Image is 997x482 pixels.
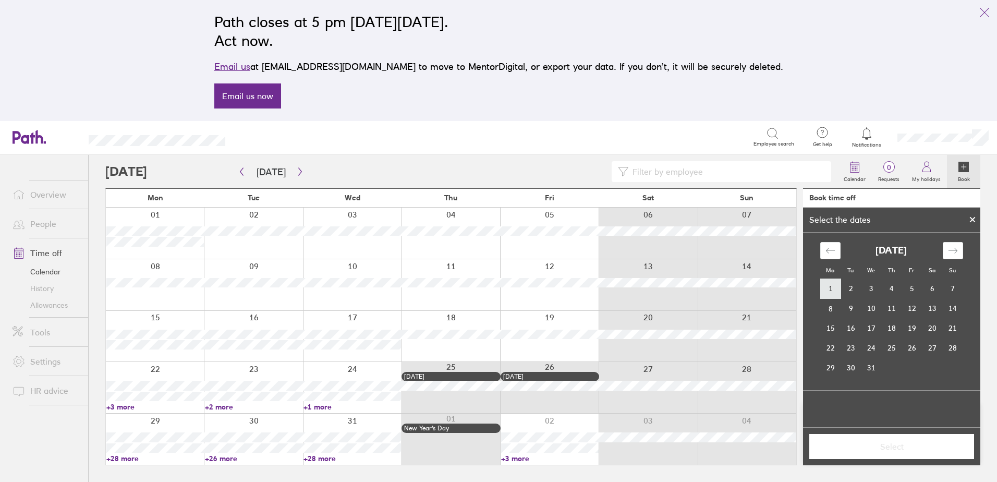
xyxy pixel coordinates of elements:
td: Choose Friday, December 19, 2025 as your check-in date. It’s available. [902,319,922,339]
a: Allowances [4,297,88,314]
td: Choose Wednesday, December 17, 2025 as your check-in date. It’s available. [861,319,881,339]
a: My holidays [906,155,947,188]
button: Select [809,434,974,459]
td: Choose Friday, December 12, 2025 as your check-in date. It’s available. [902,299,922,319]
span: Employee search [753,141,794,147]
a: Calendar [837,155,872,188]
h2: Path closes at 5 pm [DATE][DATE]. Act now. [214,13,783,50]
td: Choose Monday, December 15, 2025 as your check-in date. It’s available. [820,319,841,339]
td: Choose Thursday, December 18, 2025 as your check-in date. It’s available. [881,319,902,339]
div: New Year’s Day [404,425,497,432]
a: +26 more [205,454,302,463]
a: Notifications [850,126,884,148]
td: Choose Friday, December 26, 2025 as your check-in date. It’s available. [902,339,922,358]
a: Calendar [4,263,88,280]
td: Choose Wednesday, December 3, 2025 as your check-in date. It’s available. [861,279,881,299]
small: Th [888,267,895,274]
a: Time off [4,243,88,263]
p: at [EMAIL_ADDRESS][DOMAIN_NAME] to move to MentorDigital, or export your data. If you don’t, it w... [214,59,783,74]
td: Choose Thursday, December 25, 2025 as your check-in date. It’s available. [881,339,902,358]
small: We [867,267,875,274]
td: Choose Thursday, December 11, 2025 as your check-in date. It’s available. [881,299,902,319]
div: Book time off [809,194,856,202]
span: Sun [740,194,753,202]
a: Email us [214,61,250,72]
small: Mo [826,267,834,274]
strong: [DATE] [876,245,907,256]
a: +28 more [303,454,401,463]
td: Choose Tuesday, December 30, 2025 as your check-in date. It’s available. [841,358,861,378]
a: +28 more [106,454,204,463]
small: Fr [909,267,914,274]
td: Choose Monday, December 22, 2025 as your check-in date. It’s available. [820,339,841,358]
td: Choose Sunday, December 14, 2025 as your check-in date. It’s available. [942,299,963,319]
a: +3 more [106,402,204,412]
span: Tue [248,194,260,202]
td: Choose Sunday, December 28, 2025 as your check-in date. It’s available. [942,339,963,358]
td: Choose Monday, December 8, 2025 as your check-in date. It’s available. [820,299,841,319]
small: Su [949,267,956,274]
div: [DATE] [503,373,597,380]
td: Choose Tuesday, December 9, 2025 as your check-in date. It’s available. [841,299,861,319]
div: Move forward to switch to the next month. [943,242,963,259]
input: Filter by employee [628,162,825,182]
a: Tools [4,322,88,343]
label: Requests [872,173,906,183]
label: Book [952,173,976,183]
td: Choose Wednesday, December 24, 2025 as your check-in date. It’s available. [861,339,881,358]
span: Mon [148,194,163,202]
div: Calendar [809,233,975,390]
span: 0 [872,163,906,172]
a: 0Requests [872,155,906,188]
div: [DATE] [404,373,497,380]
a: +2 more [205,402,302,412]
a: HR advice [4,380,88,401]
a: Overview [4,184,88,205]
td: Choose Saturday, December 13, 2025 as your check-in date. It’s available. [922,299,942,319]
button: [DATE] [248,163,294,180]
a: +1 more [303,402,401,412]
div: Select the dates [803,215,877,224]
a: Book [947,155,980,188]
span: Notifications [850,142,884,148]
td: Choose Tuesday, December 2, 2025 as your check-in date. It’s available. [841,279,861,299]
span: Thu [444,194,457,202]
td: Choose Friday, December 5, 2025 as your check-in date. It’s available. [902,279,922,299]
div: Search [253,132,280,141]
a: Email us now [214,83,281,109]
span: Select [817,442,967,451]
span: Sat [642,194,654,202]
td: Choose Wednesday, December 10, 2025 as your check-in date. It’s available. [861,299,881,319]
td: Choose Sunday, December 7, 2025 as your check-in date. It’s available. [942,279,963,299]
a: +3 more [501,454,599,463]
label: My holidays [906,173,947,183]
td: Choose Monday, December 1, 2025 as your check-in date. It’s available. [820,279,841,299]
small: Sa [929,267,935,274]
td: Choose Sunday, December 21, 2025 as your check-in date. It’s available. [942,319,963,339]
span: Get help [806,141,840,148]
span: Fri [545,194,554,202]
td: Choose Tuesday, December 23, 2025 as your check-in date. It’s available. [841,339,861,358]
span: Wed [345,194,360,202]
a: Settings [4,351,88,372]
td: Choose Saturday, December 20, 2025 as your check-in date. It’s available. [922,319,942,339]
a: History [4,280,88,297]
td: Choose Wednesday, December 31, 2025 as your check-in date. It’s available. [861,358,881,378]
a: People [4,213,88,234]
label: Calendar [837,173,872,183]
td: Choose Saturday, December 6, 2025 as your check-in date. It’s available. [922,279,942,299]
small: Tu [847,267,854,274]
td: Choose Thursday, December 4, 2025 as your check-in date. It’s available. [881,279,902,299]
td: Choose Monday, December 29, 2025 as your check-in date. It’s available. [820,358,841,378]
td: Choose Saturday, December 27, 2025 as your check-in date. It’s available. [922,339,942,358]
div: Move backward to switch to the previous month. [820,242,841,259]
td: Choose Tuesday, December 16, 2025 as your check-in date. It’s available. [841,319,861,339]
